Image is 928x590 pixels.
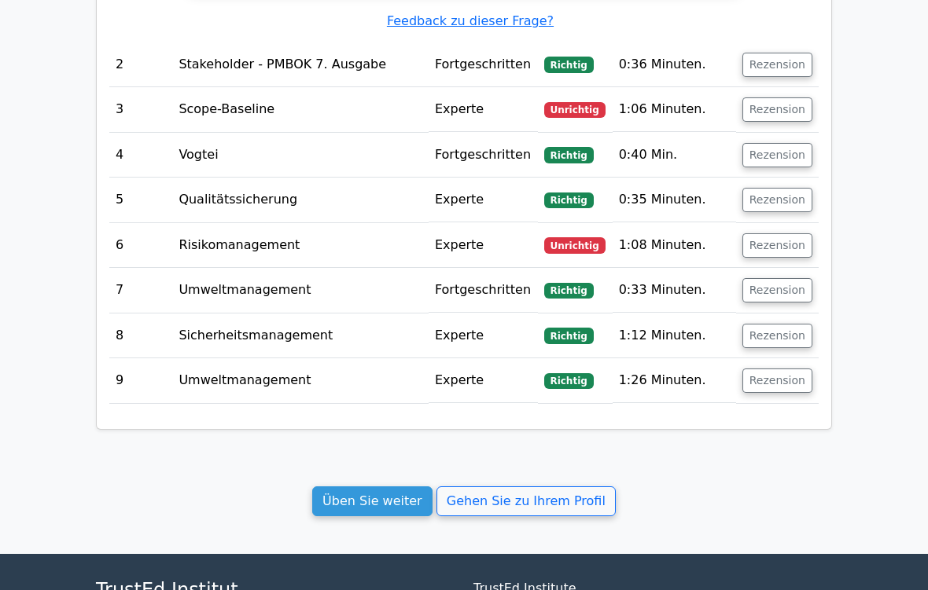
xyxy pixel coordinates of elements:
td: Umweltmanagement [172,268,429,313]
td: Experte [429,87,538,132]
td: Umweltmanagement [172,358,429,403]
span: Richtig [544,192,594,208]
td: 5 [109,178,172,222]
td: Vogtei [172,133,429,178]
td: Experte [429,313,538,358]
td: 0:35 Minuten. [613,178,736,222]
a: Feedback zu dieser Frage? [387,13,554,28]
span: Richtig [544,373,594,389]
td: 7 [109,268,172,313]
td: 8 [109,313,172,358]
span: Richtig [544,328,594,343]
td: Sicherheitsmanagement [172,313,429,358]
td: Experte [429,223,538,268]
td: 2 [109,42,172,87]
span: Richtig [544,283,594,299]
td: 3 [109,87,172,132]
a: Üben Sie weiter [312,486,433,516]
td: Qualitätssicherung [172,178,429,222]
button: Rezension [742,278,812,302]
td: 1:08 Minuten. [613,223,736,268]
button: Rezension [742,97,812,122]
button: Rezension [742,53,812,77]
td: 9 [109,358,172,403]
td: 0:33 Minuten. [613,268,736,313]
td: Fortgeschritten [429,268,538,313]
td: 1:12 Minuten. [613,313,736,358]
span: Richtig [544,57,594,72]
span: Unrichtig [544,237,606,253]
td: 0:36 Minuten. [613,42,736,87]
td: 0:40 Min. [613,133,736,178]
button: Rezension [742,324,812,348]
td: 4 [109,133,172,178]
span: Unrichtig [544,102,606,118]
td: 1:06 Minuten. [613,87,736,132]
button: Rezension [742,233,812,258]
td: Risikomanagement [172,223,429,268]
td: Fortgeschritten [429,42,538,87]
td: Fortgeschritten [429,133,538,178]
td: Experte [429,178,538,222]
button: Rezension [742,368,812,393]
td: Scope-Baseline [172,87,429,132]
td: Stakeholder - PMBOK 7. Ausgabe [172,42,429,87]
td: Experte [429,358,538,403]
a: Gehen Sie zu Ihrem Profil [436,486,616,516]
button: Rezension [742,188,812,212]
td: 1:26 Minuten. [613,358,736,403]
button: Rezension [742,143,812,167]
td: 6 [109,223,172,268]
span: Richtig [544,147,594,163]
